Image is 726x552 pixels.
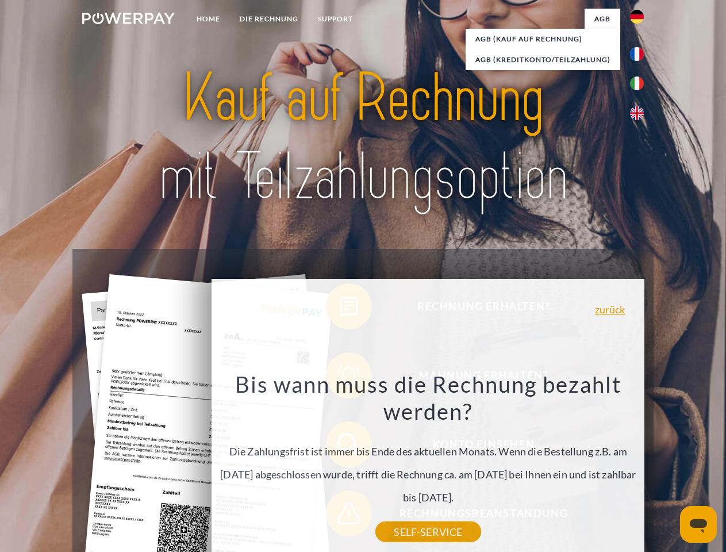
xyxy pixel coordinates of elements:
[630,106,644,120] img: en
[82,13,175,24] img: logo-powerpay-white.svg
[110,55,616,220] img: title-powerpay_de.svg
[466,49,620,70] a: AGB (Kreditkonto/Teilzahlung)
[218,370,638,425] h3: Bis wann muss die Rechnung bezahlt werden?
[630,76,644,90] img: it
[218,370,638,532] div: Die Zahlungsfrist ist immer bis Ende des aktuellen Monats. Wenn die Bestellung z.B. am [DATE] abg...
[187,9,230,29] a: Home
[585,9,620,29] a: agb
[630,10,644,24] img: de
[595,304,625,315] a: zurück
[630,47,644,61] img: fr
[308,9,363,29] a: SUPPORT
[230,9,308,29] a: DIE RECHNUNG
[466,29,620,49] a: AGB (Kauf auf Rechnung)
[375,522,481,542] a: SELF-SERVICE
[680,506,717,543] iframe: Schaltfläche zum Öffnen des Messaging-Fensters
